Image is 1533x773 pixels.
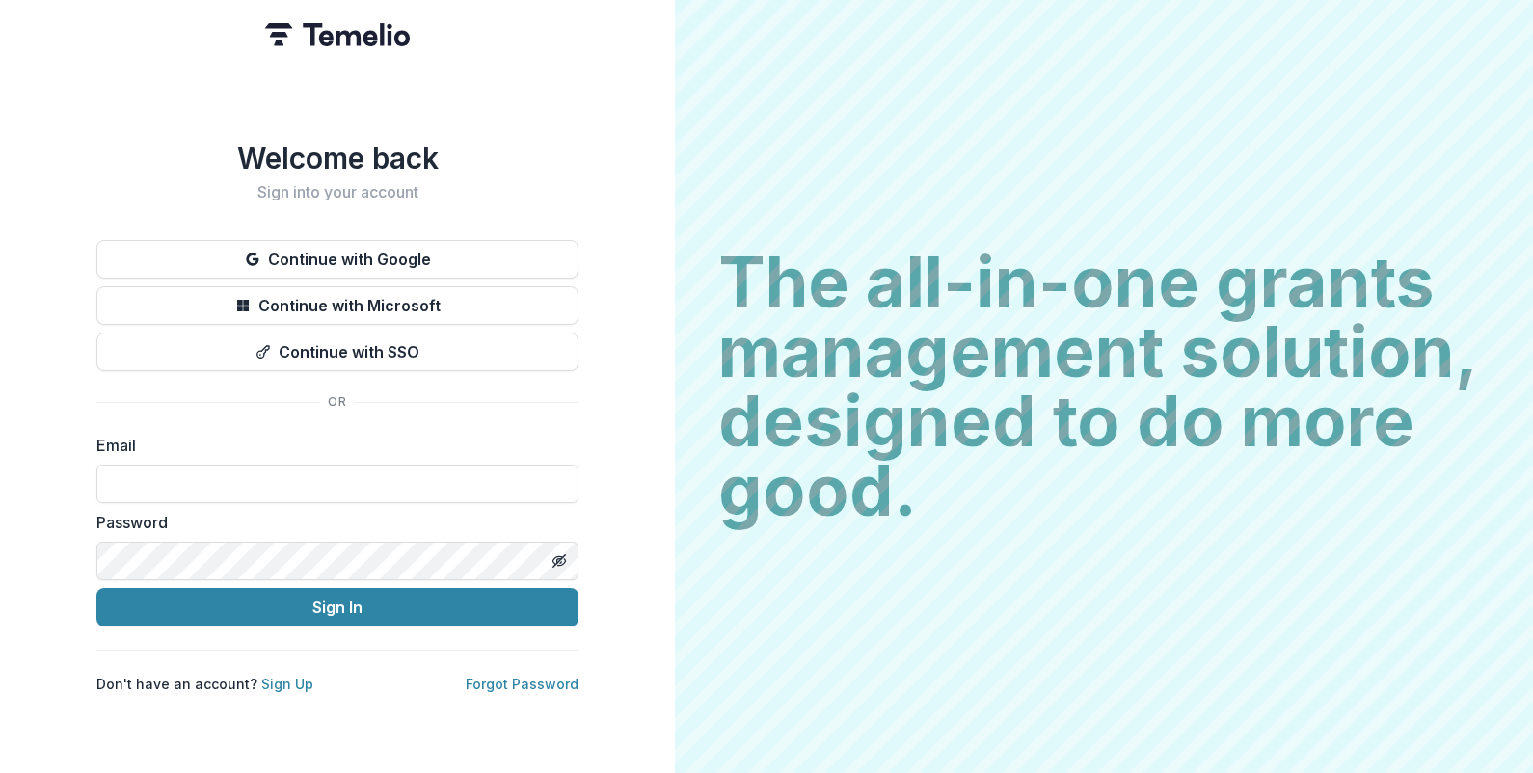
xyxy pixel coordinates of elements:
[96,141,578,175] h1: Welcome back
[96,286,578,325] button: Continue with Microsoft
[96,588,578,626] button: Sign In
[96,511,567,534] label: Password
[544,546,575,576] button: Toggle password visibility
[96,434,567,457] label: Email
[261,676,313,692] a: Sign Up
[265,23,410,46] img: Temelio
[96,674,313,694] p: Don't have an account?
[96,183,578,201] h2: Sign into your account
[466,676,578,692] a: Forgot Password
[96,240,578,279] button: Continue with Google
[96,333,578,371] button: Continue with SSO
